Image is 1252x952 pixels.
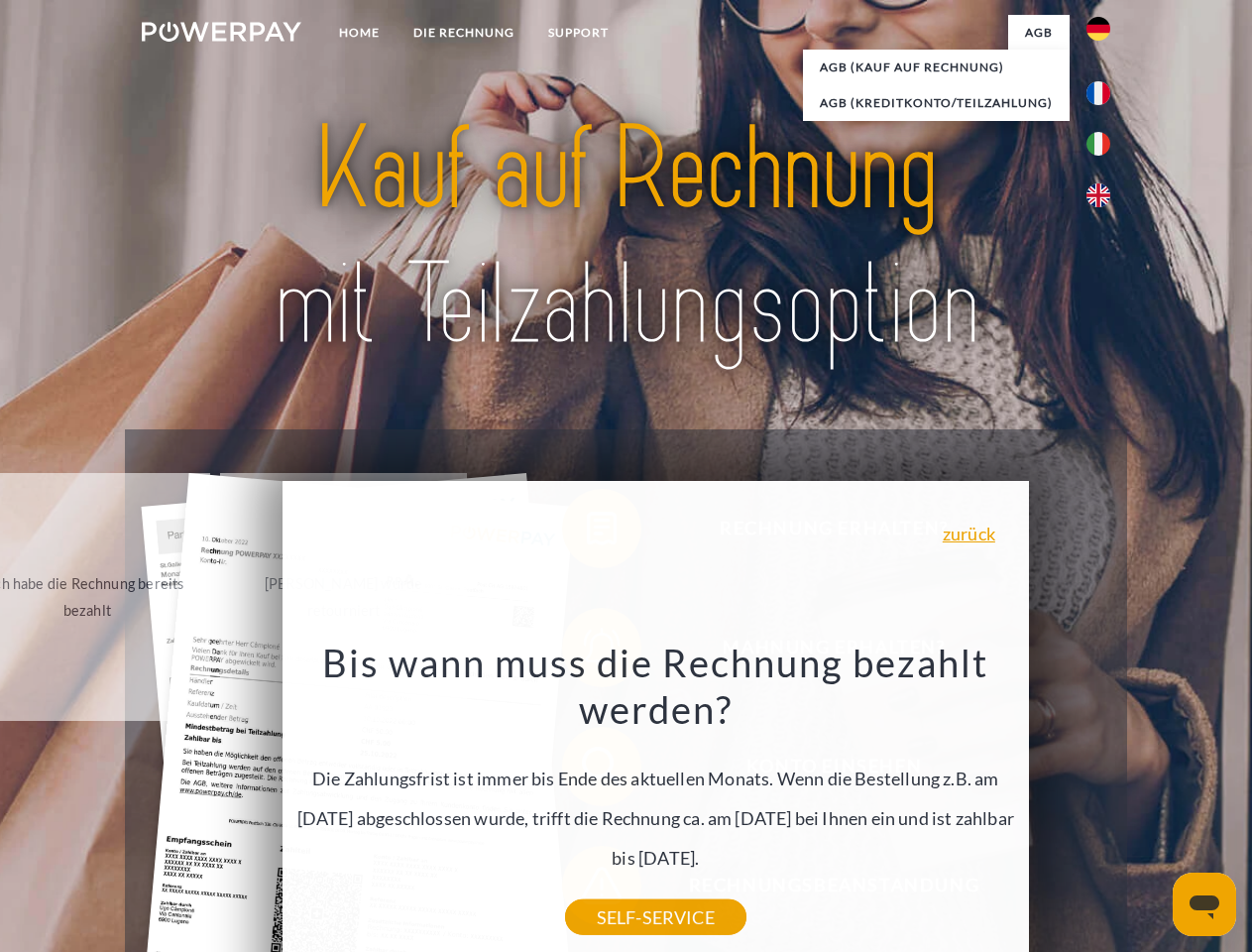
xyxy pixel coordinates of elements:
[565,899,746,935] a: SELF-SERVICE
[1086,17,1110,41] img: de
[1008,15,1070,51] a: agb
[293,639,1017,734] h3: Bis wann muss die Rechnung bezahlt werden?
[293,639,1017,917] div: Die Zahlungsfrist ist immer bis Ende des aktuellen Monats. Wenn die Bestellung z.B. am [DATE] abg...
[803,85,1070,121] a: AGB (Kreditkonto/Teilzahlung)
[943,525,995,542] a: zurück
[1173,873,1236,936] iframe: Schaltfläche zum Öffnen des Messaging-Fensters
[232,570,455,624] div: [PERSON_NAME] wurde retourniert
[1086,132,1110,156] img: it
[189,95,1063,380] img: title-powerpay_de.svg
[397,15,531,51] a: DIE RECHNUNG
[1086,81,1110,105] img: fr
[803,50,1070,85] a: AGB (Kauf auf Rechnung)
[322,15,397,51] a: Home
[531,15,626,51] a: SUPPORT
[1086,183,1110,207] img: en
[142,22,301,42] img: logo-powerpay-white.svg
